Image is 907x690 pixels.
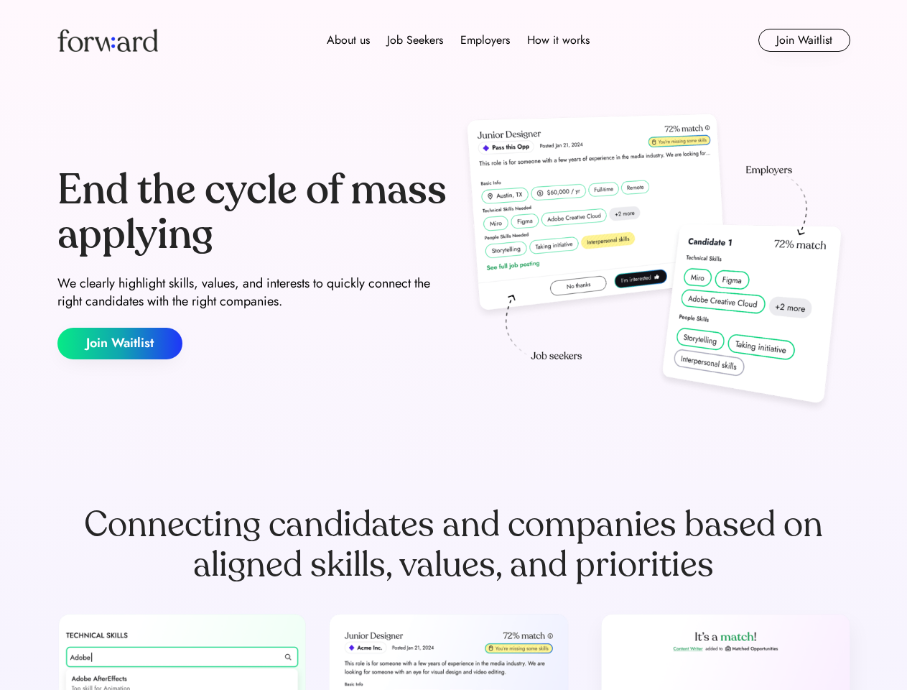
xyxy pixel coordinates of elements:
div: Connecting candidates and companies based on aligned skills, values, and priorities [57,505,850,585]
div: How it works [527,32,590,49]
div: End the cycle of mass applying [57,168,448,257]
div: About us [327,32,370,49]
img: hero-image.png [460,109,850,418]
img: Forward logo [57,29,158,52]
div: We clearly highlight skills, values, and interests to quickly connect the right candidates with t... [57,275,448,310]
button: Join Waitlist [57,328,182,359]
div: Employers [460,32,510,49]
div: Job Seekers [387,32,443,49]
button: Join Waitlist [758,29,850,52]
